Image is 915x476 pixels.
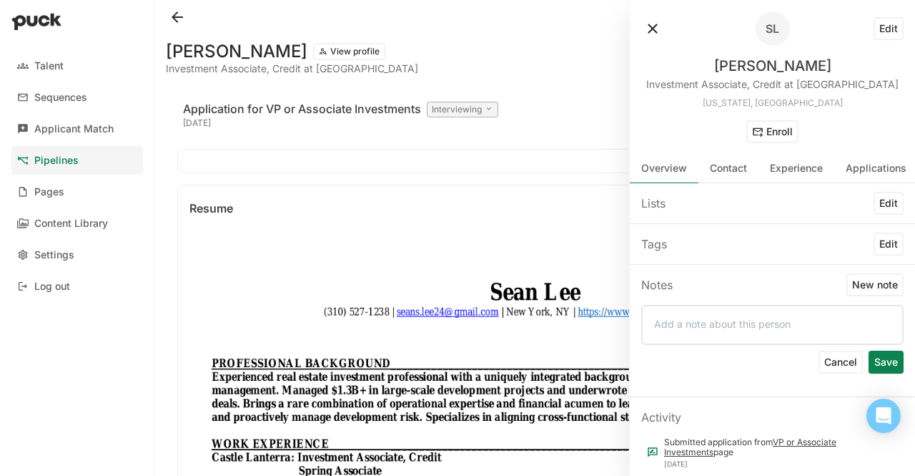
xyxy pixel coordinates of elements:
[34,155,79,167] div: Pipelines
[166,43,307,60] h1: [PERSON_NAME]
[846,162,906,175] div: Applications
[641,276,673,293] div: Notes
[641,195,666,212] div: Lists
[866,399,901,433] div: Open Intercom Messenger
[313,43,385,60] button: View profile
[874,233,904,256] button: Edit
[818,351,863,374] button: Cancel
[11,83,143,112] a: Sequences
[846,273,904,296] button: New note
[34,249,74,261] div: Settings
[11,209,143,238] a: Content Library
[874,192,904,215] button: Edit
[664,437,836,457] a: VP or Associate Investments
[11,241,143,269] a: Settings
[641,162,687,175] div: Overview
[183,117,498,129] div: [DATE]
[646,77,899,92] div: Investment Associate, Credit at [GEOGRAPHIC_DATA]
[34,60,64,72] div: Talent
[11,146,143,175] a: Pipelines
[34,186,64,198] div: Pages
[664,460,898,468] div: [DATE]
[703,94,843,109] div: [US_STATE], [GEOGRAPHIC_DATA]
[34,92,87,104] div: Sequences
[714,57,831,74] div: [PERSON_NAME]
[710,162,747,175] div: Contact
[34,218,108,230] div: Content Library
[746,120,798,143] button: Enroll
[189,203,233,214] div: Resume
[641,235,667,253] div: Tags
[11,115,143,143] a: Applicant Match
[766,23,779,34] div: SL
[770,162,823,175] div: Experience
[34,281,70,293] div: Log out
[166,63,418,74] div: Investment Associate, Credit at [GEOGRAPHIC_DATA]
[427,102,498,117] div: Interviewing
[11,178,143,206] a: Pages
[641,409,681,426] div: Activity
[11,52,143,80] a: Talent
[664,437,898,458] div: Submitted application from page
[874,17,904,40] button: Edit
[34,123,114,135] div: Applicant Match
[869,351,904,374] button: Save
[183,100,421,117] div: Application for VP or Associate Investments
